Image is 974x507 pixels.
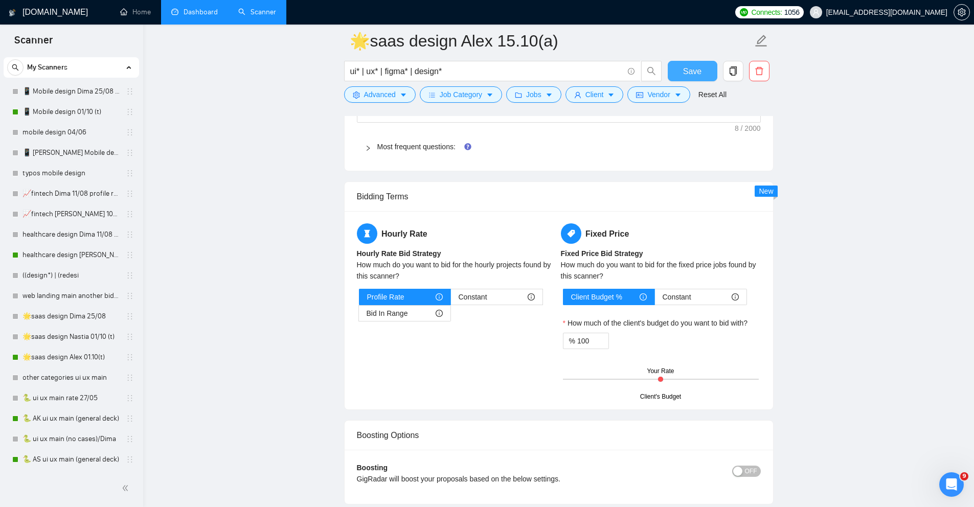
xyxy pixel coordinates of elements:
[126,128,134,136] span: holder
[22,224,120,245] a: healthcare design Dima 11/08 profile rate
[22,347,120,367] a: 🌟saas design Alex 01.10(t)
[674,91,682,99] span: caret-down
[126,353,134,361] span: holder
[607,91,615,99] span: caret-down
[126,455,134,464] span: holder
[357,223,377,244] span: hourglass
[740,8,748,16] img: upwork-logo.png
[723,61,743,81] button: copy
[628,68,635,75] span: info-circle
[585,89,604,100] span: Client
[723,66,743,76] span: copy
[732,293,739,301] span: info-circle
[357,259,557,282] div: How much do you want to bid for the hourly projects found by this scanner?
[126,312,134,320] span: holder
[647,89,670,100] span: Vendor
[7,59,24,76] button: search
[749,61,769,81] button: delete
[563,317,748,329] label: How much of the client's budget do you want to bid with?
[357,135,761,158] div: Most frequent questions:
[745,466,757,477] span: OFF
[436,293,443,301] span: info-circle
[126,251,134,259] span: holder
[22,183,120,204] a: 📈fintech Dima 11/08 profile rate without Exclusively (25.08 to 24/7)
[759,187,773,195] span: New
[22,388,120,408] a: 🐍 ui ux main rate 27/05
[22,245,120,265] a: healthcare design [PERSON_NAME] 04/06 profile rate
[22,408,120,429] a: 🐍 AK ui ux main (general deck)
[574,91,581,99] span: user
[22,204,120,224] a: 📈fintech [PERSON_NAME] 10/07 profile rate
[22,429,120,449] a: 🐍 ui ux main (no cases)/Dima
[367,306,408,321] span: Bid In Range
[636,91,643,99] span: idcard
[784,7,800,18] span: 1056
[436,310,443,317] span: info-circle
[126,374,134,382] span: holder
[4,57,139,490] li: My Scanners
[668,61,717,81] button: Save
[506,86,561,103] button: folderJobscaret-down
[6,33,61,54] span: Scanner
[126,108,134,116] span: holder
[571,289,622,305] span: Client Budget %
[22,265,120,286] a: ((design*) | (redesi
[526,89,541,100] span: Jobs
[515,91,522,99] span: folder
[126,414,134,423] span: holder
[22,367,120,388] a: other categories ui ux main
[22,327,120,347] a: 🌟saas design Nastia 01/10 (t)
[126,149,134,157] span: holder
[22,286,120,306] a: web landing main another bid 27/05
[350,65,623,78] input: Search Freelance Jobs...
[22,102,120,122] a: 📱 Mobile design 01/10 (t)
[126,271,134,280] span: holder
[750,66,769,76] span: delete
[486,91,493,99] span: caret-down
[8,64,23,71] span: search
[126,231,134,239] span: holder
[428,91,436,99] span: bars
[22,449,120,470] a: 🐍 AS ui ux main (general deck)
[122,483,132,493] span: double-left
[27,57,67,78] span: My Scanners
[663,289,691,305] span: Constant
[344,86,416,103] button: settingAdvancedcaret-down
[561,223,761,244] h5: Fixed Price
[353,91,360,99] span: setting
[367,289,404,305] span: Profile Rate
[640,293,647,301] span: info-circle
[120,8,151,16] a: homeHome
[22,143,120,163] a: 📱 [PERSON_NAME] Mobile design 24/09 (mob des cat/deck)
[954,4,970,20] button: setting
[22,306,120,327] a: 🌟saas design Dima 25/08
[126,190,134,198] span: holder
[22,122,120,143] a: mobile design 04/06
[365,145,371,151] span: right
[459,289,487,305] span: Constant
[126,210,134,218] span: holder
[577,333,608,349] input: How much of the client's budget do you want to bid with?
[22,163,120,183] a: typos mobile design
[22,81,120,102] a: 📱 Mobile design Dima 25/08 (another cover)
[400,91,407,99] span: caret-down
[126,394,134,402] span: holder
[954,8,969,16] span: setting
[357,464,388,472] b: Boosting
[546,91,553,99] span: caret-down
[126,292,134,300] span: holder
[683,65,701,78] span: Save
[755,34,768,48] span: edit
[357,421,761,450] div: Boosting Options
[364,89,396,100] span: Advanced
[641,61,662,81] button: search
[463,142,472,151] div: Tooltip anchor
[126,435,134,443] span: holder
[640,392,681,402] div: Client's Budget
[642,66,661,76] span: search
[561,249,643,258] b: Fixed Price Bid Strategy
[561,259,761,282] div: How much do you want to bid for the fixed price jobs found by this scanner?
[420,86,502,103] button: barsJob Categorycaret-down
[126,333,134,341] span: holder
[238,8,276,16] a: searchScanner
